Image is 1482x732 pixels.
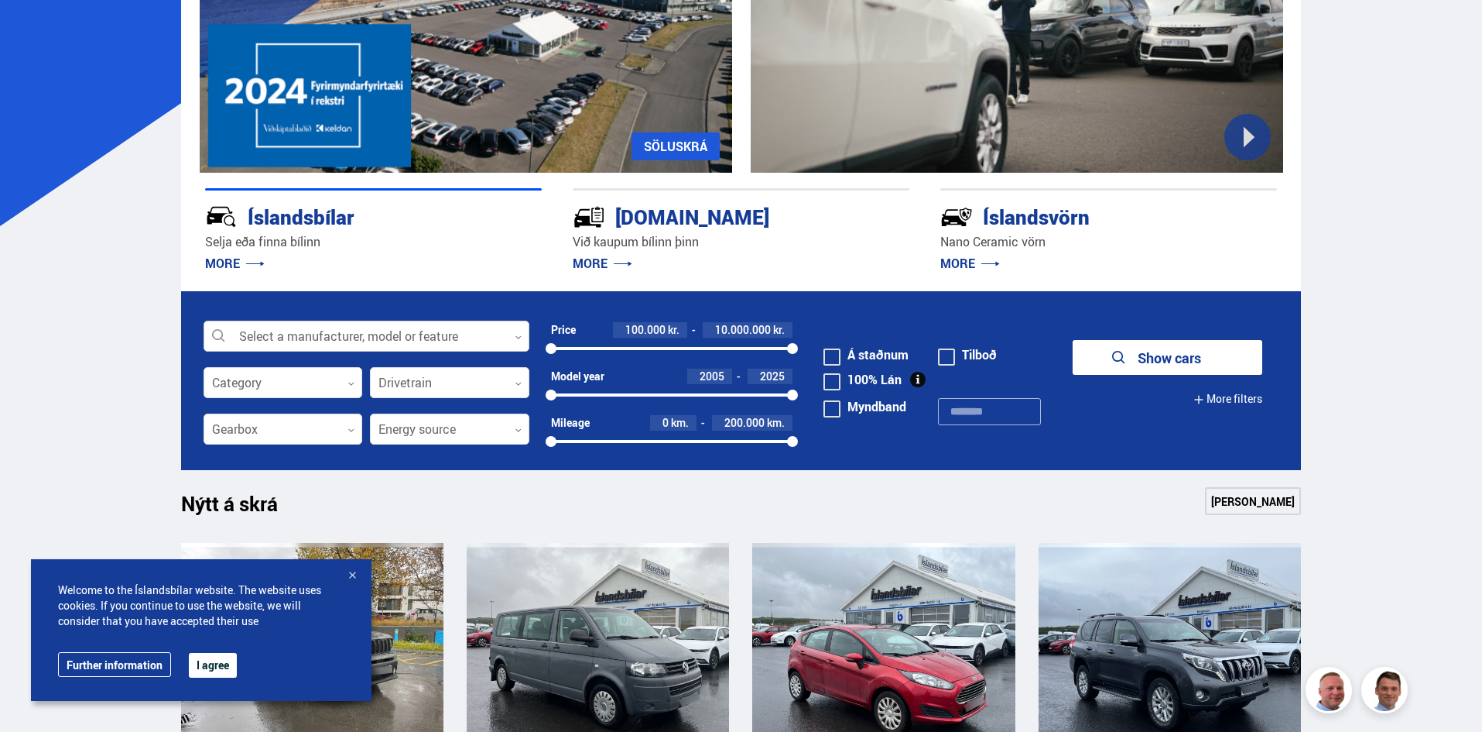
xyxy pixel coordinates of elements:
[662,415,669,430] span: 0
[940,201,973,233] img: -Svtn6bYgwAsiwNX.svg
[58,583,344,629] span: Welcome to the Íslandsbílar website. The website uses cookies. If you continue to use the website...
[573,201,605,233] img: tr5P-W3DuiFaO7aO.svg
[940,255,1000,272] a: MORE
[940,202,1222,229] div: Íslandsvörn
[773,324,785,336] span: kr.
[1193,382,1262,417] button: More filters
[205,202,487,229] div: Íslandsbílar
[715,322,771,337] span: 10.000.000
[551,324,576,336] div: Price
[551,370,604,383] div: Model year
[189,653,237,678] button: I agree
[573,255,632,272] a: MORE
[823,400,906,413] label: Myndband
[1364,669,1410,716] img: FbJEzSuNWCJXmdc-.webp
[671,417,689,429] span: km.
[823,349,909,361] label: Á staðnum
[205,201,238,233] img: JRvxyua_JYH6wB4c.svg
[1308,669,1354,716] img: siFngHWaQ9KaOqBr.png
[205,233,542,251] p: Selja eða finna bílinn
[767,417,785,429] span: km.
[58,652,171,677] a: Further information
[205,255,265,272] a: MORE
[668,324,679,336] span: kr.
[573,233,909,251] p: Við kaupum bílinn þinn
[625,322,666,337] span: 100.000
[12,6,59,53] button: Opna LiveChat spjallviðmót
[760,369,785,383] span: 2025
[1205,487,1301,515] a: [PERSON_NAME]
[940,233,1277,251] p: Nano Ceramic vörn
[181,492,305,524] h1: Nýtt á skrá
[631,132,720,160] a: SÖLUSKRÁ
[1073,340,1262,375] button: Show cars
[573,202,854,229] div: [DOMAIN_NAME]
[551,417,590,429] div: Mileage
[938,349,997,361] label: Tilboð
[823,373,902,386] label: 100% Lán
[724,415,765,430] span: 200.000
[700,369,724,383] span: 2005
